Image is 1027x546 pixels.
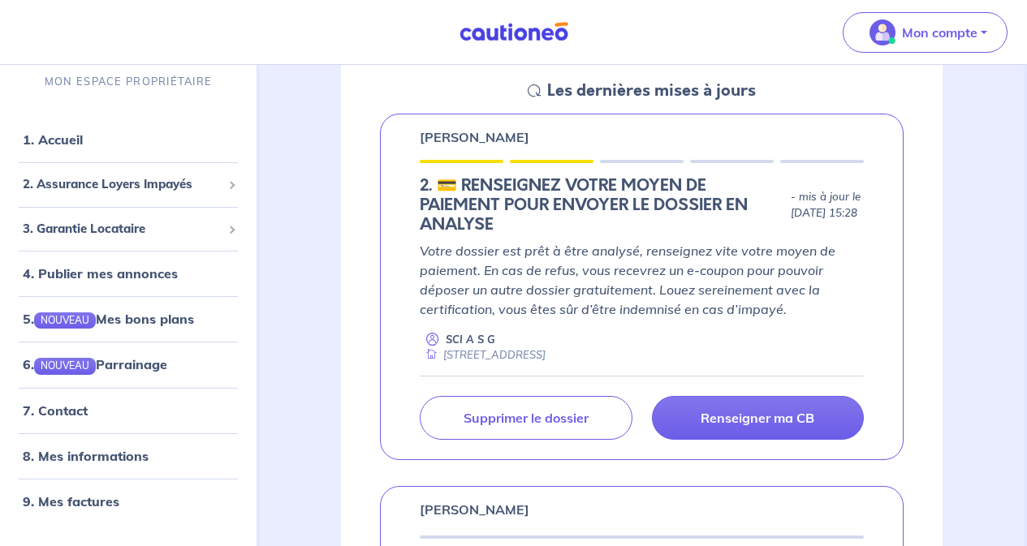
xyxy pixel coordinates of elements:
a: 1. Accueil [23,131,83,148]
a: Renseigner ma CB [652,396,864,440]
p: [PERSON_NAME] [420,500,529,519]
h5: Les dernières mises à jours [547,81,756,101]
p: Supprimer le dossier [464,410,589,426]
a: 4. Publier mes annonces [23,265,178,282]
p: Mon compte [902,23,977,42]
a: 9. Mes factures [23,493,119,509]
div: 2. Assurance Loyers Impayés [6,169,250,200]
div: 3. Garantie Locataire [6,213,250,245]
div: 1. Accueil [6,123,250,156]
p: - mis à jour le [DATE] 15:28 [791,189,864,221]
div: 4. Publier mes annonces [6,257,250,290]
span: 3. Garantie Locataire [23,220,222,239]
p: [PERSON_NAME] [420,127,529,147]
p: MON ESPACE PROPRIÉTAIRE [45,74,212,89]
img: Cautioneo [453,22,575,42]
div: state: CB-IN-PROGRESS, Context: NEW,CHOOSE-CERTIFICATE,ALONE,LESSOR-DOCUMENTS [420,176,864,234]
a: 6.NOUVEAUParrainage [23,357,167,373]
div: 7. Contact [6,394,250,427]
p: SCI A S G [446,332,495,347]
h5: 2.︎ 💳 RENSEIGNEZ VOTRE MOYEN DE PAIEMENT POUR ENVOYER LE DOSSIER EN ANALYSE [420,176,784,234]
button: illu_account_valid_menu.svgMon compte [843,12,1008,53]
p: Renseigner ma CB [701,410,814,426]
div: 5.NOUVEAUMes bons plans [6,303,250,335]
span: 2. Assurance Loyers Impayés [23,175,222,194]
div: 8. Mes informations [6,440,250,472]
a: 8. Mes informations [23,448,149,464]
div: 9. Mes factures [6,485,250,518]
a: Supprimer le dossier [420,396,632,440]
div: 6.NOUVEAUParrainage [6,349,250,381]
img: illu_account_valid_menu.svg [869,19,895,45]
div: [STREET_ADDRESS] [420,347,546,363]
a: 7. Contact [23,402,88,419]
a: 5.NOUVEAUMes bons plans [23,311,194,327]
p: Votre dossier est prêt à être analysé, renseignez vite votre moyen de paiement. En cas de refus, ... [420,241,864,319]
